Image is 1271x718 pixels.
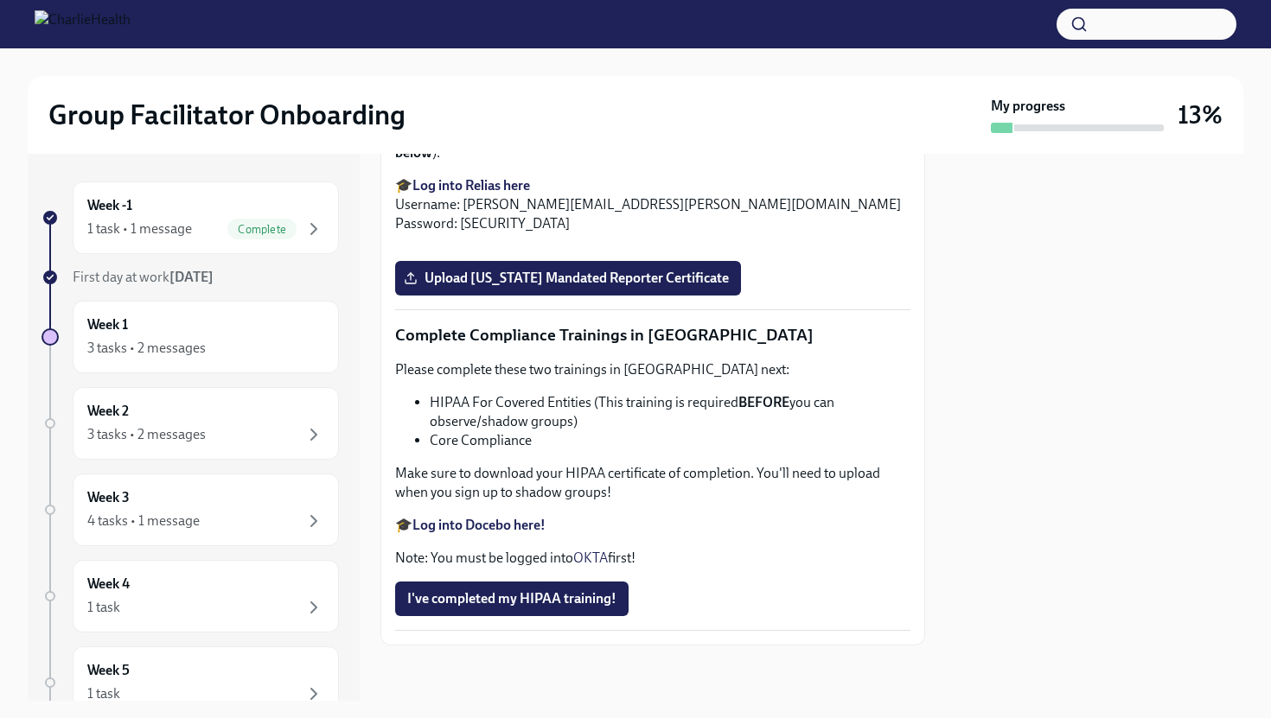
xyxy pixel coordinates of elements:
[412,517,546,533] a: Log into Docebo here!
[87,661,130,680] h6: Week 5
[35,10,131,38] img: CharlieHealth
[87,196,132,215] h6: Week -1
[87,575,130,594] h6: Week 4
[395,176,910,233] p: 🎓 Username: [PERSON_NAME][EMAIL_ADDRESS][PERSON_NAME][DOMAIN_NAME] Password: [SECURITY_DATA]
[395,581,629,616] button: I've completed my HIPAA training!
[395,516,910,535] p: 🎓
[87,511,200,531] div: 4 tasks • 1 message
[430,393,910,431] li: HIPAA For Covered Entities (This training is required you can observe/shadow groups)
[395,125,891,161] strong: example pictured below
[42,301,339,373] a: Week 13 tasks • 2 messages
[87,315,128,334] h6: Week 1
[42,181,339,254] a: Week -11 task • 1 messageComplete
[227,223,297,236] span: Complete
[395,261,741,295] label: Upload [US_STATE] Mandated Reporter Certificate
[573,550,608,566] a: OKTA
[1178,99,1223,130] h3: 13%
[407,590,616,607] span: I've completed my HIPAA training!
[169,269,214,285] strong: [DATE]
[87,425,206,444] div: 3 tasks • 2 messages
[412,177,530,194] a: Log into Relias here
[87,402,129,421] h6: Week 2
[48,98,406,132] h2: Group Facilitator Onboarding
[87,684,120,703] div: 1 task
[87,339,206,358] div: 3 tasks • 2 messages
[430,431,910,450] li: Core Compliance
[395,324,910,346] p: Complete Compliance Trainings in [GEOGRAPHIC_DATA]
[395,549,910,568] p: Note: You must be logged into first!
[42,387,339,460] a: Week 23 tasks • 2 messages
[738,394,789,410] strong: BEFORE
[87,219,192,238] div: 1 task • 1 message
[87,488,130,507] h6: Week 3
[395,464,910,502] p: Make sure to download your HIPAA certificate of completion. You'll need to upload when you sign u...
[73,269,214,285] span: First day at work
[42,560,339,632] a: Week 41 task
[42,473,339,546] a: Week 34 tasks • 1 message
[395,360,910,379] p: Please complete these two trainings in [GEOGRAPHIC_DATA] next:
[991,97,1065,116] strong: My progress
[87,598,120,617] div: 1 task
[42,268,339,287] a: First day at work[DATE]
[407,270,729,287] span: Upload [US_STATE] Mandated Reporter Certificate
